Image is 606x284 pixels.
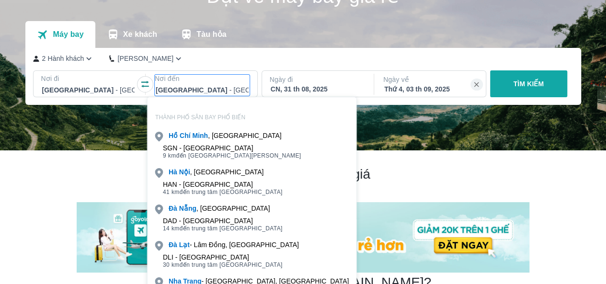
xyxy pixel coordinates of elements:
p: Tàu hỏa [196,30,227,39]
h2: Chương trình giảm giá [77,166,529,183]
b: Nẵng [179,204,196,212]
span: đến trung tâm [GEOGRAPHIC_DATA] [163,261,283,269]
div: CN, 31 th 08, 2025 [271,84,364,94]
img: banner-home [77,202,529,273]
b: Hồ [169,132,178,139]
p: Nơi đến [155,74,250,83]
div: , [GEOGRAPHIC_DATA] [169,204,270,213]
p: Ngày về [383,75,478,84]
span: đến trung tâm [GEOGRAPHIC_DATA] [163,225,283,232]
button: 2 Hành khách [33,54,94,64]
b: Lạt [179,241,189,249]
b: Đà [169,204,177,212]
b: Nội [179,168,190,176]
button: TÌM KIẾM [490,70,567,97]
span: 41 km [163,189,180,195]
span: đến [GEOGRAPHIC_DATA][PERSON_NAME] [163,152,301,159]
b: Chí [180,132,191,139]
span: 30 km [163,261,180,268]
b: Đà [169,241,177,249]
p: TÌM KIẾM [513,79,544,89]
p: Ngày đi [270,75,365,84]
div: transportation tabs [25,21,238,48]
div: DLI - [GEOGRAPHIC_DATA] [163,253,283,261]
span: 9 km [163,152,176,159]
div: Thứ 4, 03 th 09, 2025 [384,84,477,94]
b: Hà [169,168,177,176]
div: , [GEOGRAPHIC_DATA] [169,167,263,177]
div: DAD - [GEOGRAPHIC_DATA] [163,217,283,225]
p: [PERSON_NAME] [117,54,173,63]
div: - Lâm Đồng, [GEOGRAPHIC_DATA] [169,240,299,250]
button: [PERSON_NAME] [109,54,183,64]
p: 2 Hành khách [42,54,84,63]
p: Máy bay [53,30,83,39]
p: THÀNH PHỐ SÂN BAY PHỔ BIẾN [148,114,356,121]
span: 14 km [163,225,180,232]
b: Minh [192,132,208,139]
span: đến trung tâm [GEOGRAPHIC_DATA] [163,188,283,196]
p: Xe khách [123,30,157,39]
div: HAN - [GEOGRAPHIC_DATA] [163,181,283,188]
div: , [GEOGRAPHIC_DATA] [169,131,282,140]
div: SGN - [GEOGRAPHIC_DATA] [163,144,301,152]
p: Nơi đi [41,74,136,83]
